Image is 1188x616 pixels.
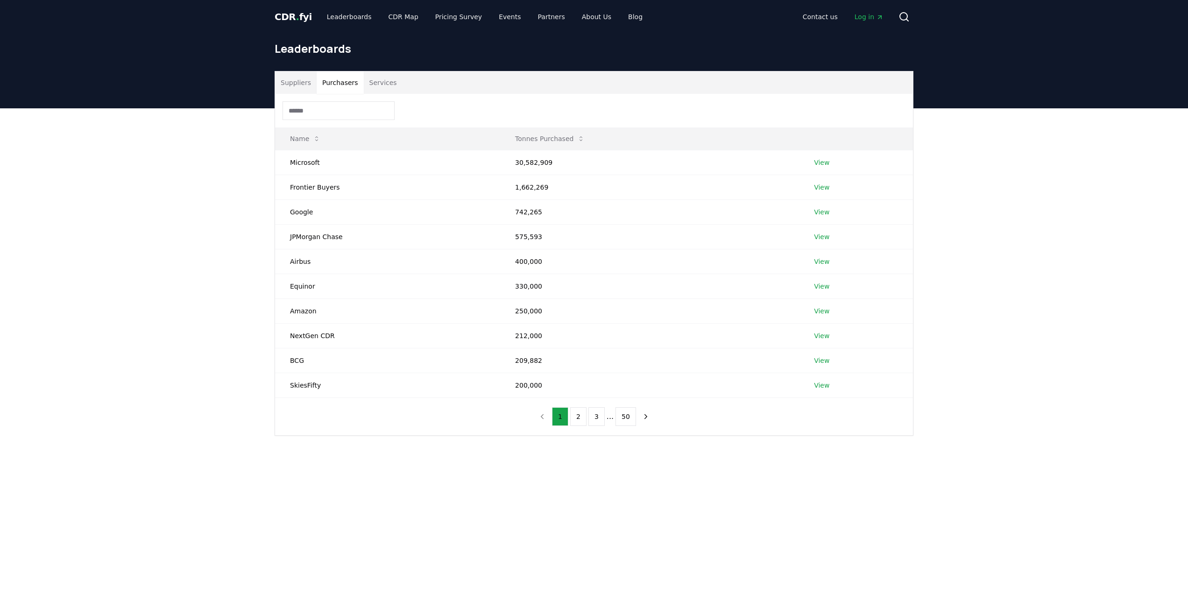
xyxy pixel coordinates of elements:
td: Microsoft [275,150,500,175]
nav: Main [319,8,650,25]
td: BCG [275,348,500,373]
a: View [814,331,829,340]
a: About Us [574,8,619,25]
button: Suppliers [275,71,317,94]
button: Tonnes Purchased [508,129,592,148]
td: 575,593 [500,224,799,249]
a: CDR Map [381,8,426,25]
td: Equinor [275,274,500,298]
td: 212,000 [500,323,799,348]
a: View [814,306,829,316]
a: View [814,183,829,192]
td: 209,882 [500,348,799,373]
td: Google [275,199,500,224]
button: 1 [552,407,568,426]
li: ... [607,411,614,422]
td: 400,000 [500,249,799,274]
a: CDR.fyi [275,10,312,23]
a: Partners [530,8,573,25]
td: 742,265 [500,199,799,224]
a: View [814,257,829,266]
td: Amazon [275,298,500,323]
nav: Main [795,8,891,25]
td: 200,000 [500,373,799,397]
td: Airbus [275,249,500,274]
td: Frontier Buyers [275,175,500,199]
span: . [296,11,299,22]
a: Pricing Survey [428,8,489,25]
td: 30,582,909 [500,150,799,175]
td: JPMorgan Chase [275,224,500,249]
td: NextGen CDR [275,323,500,348]
a: View [814,381,829,390]
a: Leaderboards [319,8,379,25]
button: next page [638,407,654,426]
td: 250,000 [500,298,799,323]
a: Log in [847,8,891,25]
button: 50 [615,407,636,426]
a: View [814,158,829,167]
td: 330,000 [500,274,799,298]
button: Purchasers [317,71,364,94]
td: SkiesFifty [275,373,500,397]
a: Events [491,8,528,25]
a: View [814,282,829,291]
a: View [814,356,829,365]
button: Name [283,129,328,148]
a: Blog [621,8,650,25]
a: View [814,232,829,241]
button: Services [364,71,403,94]
a: View [814,207,829,217]
h1: Leaderboards [275,41,913,56]
button: 2 [570,407,587,426]
a: Contact us [795,8,845,25]
td: 1,662,269 [500,175,799,199]
span: Log in [855,12,884,21]
span: CDR fyi [275,11,312,22]
button: 3 [588,407,605,426]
